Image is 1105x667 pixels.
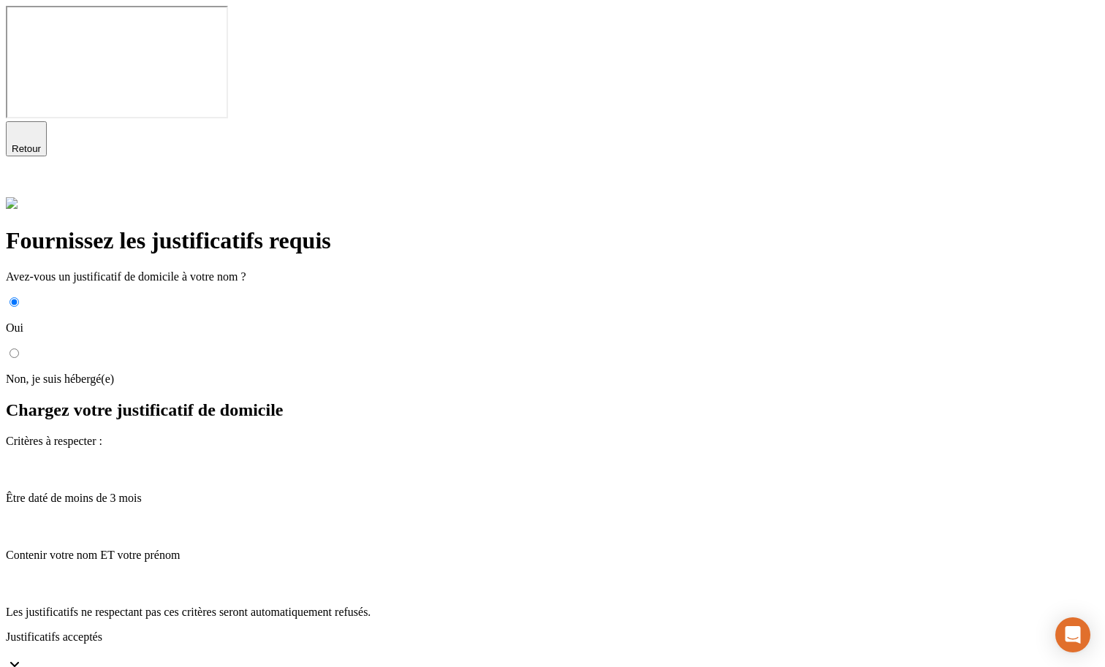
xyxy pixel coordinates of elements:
img: alexis.png [6,197,18,209]
p: Les justificatifs ne respectant pas ces critères seront automatiquement refusés. [6,606,1099,619]
p: Critères à respecter : [6,435,1099,448]
p: Avez-vous un justificatif de domicile à votre nom ? [6,270,1099,283]
input: Oui [10,297,19,307]
p: Non, je suis hébergé(e) [6,373,1099,386]
div: Ouvrir le Messenger Intercom [1055,617,1090,652]
p: Oui [6,321,1099,335]
p: Être daté de moins de 3 mois [6,492,1099,505]
h1: Fournissez les justificatifs requis [6,227,1099,254]
p: Contenir votre nom ET votre prénom [6,549,1099,562]
p: Justificatifs acceptés [6,630,1099,644]
button: Retour [6,121,47,156]
input: Non, je suis hébergé(e) [10,348,19,358]
h2: Chargez votre justificatif de domicile [6,400,1099,420]
span: Retour [12,143,41,154]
